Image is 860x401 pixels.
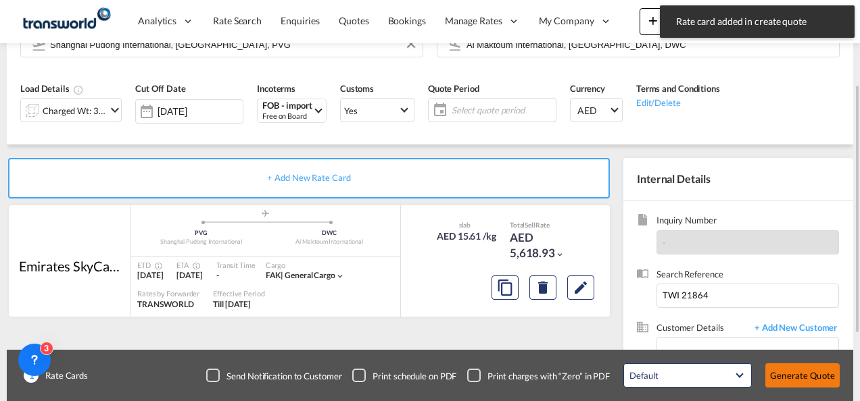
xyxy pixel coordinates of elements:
div: Rates by Forwarder [137,288,199,298]
button: Clear Input [401,34,421,54]
span: Manage Rates [445,14,502,28]
div: Effective Period [213,288,264,298]
span: Quote Period [428,83,479,94]
div: Charged Wt: 360.00 KG [43,101,106,120]
md-icon: icon-chevron-down [335,271,345,281]
md-checkbox: Checkbox No Ink [467,369,610,382]
span: Currency [570,83,605,94]
span: | [281,270,283,280]
md-input-container: Al Maktoum International, Jebel Ali, DWC [437,33,840,57]
div: AED 15.61 /kg [437,230,496,243]
span: Select quote period [452,104,552,116]
input: Search by Door/Airport [467,33,832,57]
span: TRANSWORLD [137,299,194,309]
div: Till 30 Sep 2025 [213,299,251,311]
div: Total Rate [510,220,577,230]
span: My Company [539,14,594,28]
md-icon: Estimated Time Of Departure [151,262,159,270]
md-select: Select Incoterms: FOB - import Free on Board [257,99,327,123]
div: PVG [137,229,266,238]
img: f753ae806dec11f0841701cdfdf085c0.png [20,6,112,36]
div: + Add New Rate Card [8,158,610,198]
span: [DATE] [176,270,202,280]
div: Print charges with “Zero” in PDF [487,370,610,382]
md-icon: assets/icons/custom/copyQuote.svg [497,279,513,296]
span: Analytics [138,14,176,28]
button: Copy [492,275,519,300]
div: Al Maktoum International [266,238,394,246]
span: FAK [266,270,285,280]
md-icon: Chargeable Weight [73,84,84,95]
span: Search Reference [656,268,839,284]
span: Customer Details [656,321,748,337]
div: FOB - import [262,101,312,111]
div: general cargo [266,270,335,282]
div: TRANSWORLD [137,299,199,311]
div: ETD [137,260,163,270]
span: Quotes [339,15,368,26]
md-icon: icon-calendar [429,102,445,118]
span: Rate Cards [39,369,88,381]
span: + Add New Customer [748,321,839,337]
md-icon: icon-plus 400-fg [645,12,661,28]
span: 1 [24,368,39,383]
span: Select quote period [448,101,556,119]
div: DWC [266,229,394,238]
button: Edit [567,275,594,300]
div: - [216,270,256,282]
div: Cargo [266,260,345,270]
span: Terms and Conditions [636,83,720,94]
span: Incoterms [257,83,295,94]
span: Enquiries [281,15,320,26]
span: + Add New Rate Card [267,172,350,183]
span: - [663,237,666,248]
div: Internal Details [623,158,853,200]
button: Generate Quote [765,363,840,387]
span: Cut Off Date [135,83,186,94]
span: AED [577,104,608,117]
div: ETA [176,260,202,270]
div: Charged Wt: 360.00 KGicon-chevron-down [20,98,122,122]
div: Print schedule on PDF [373,370,456,382]
md-icon: Estimated Time Of Arrival [189,262,197,270]
input: Enter Customer Details [663,338,838,368]
button: icon-plus 400-fgNewicon-chevron-down [640,8,701,35]
div: Send Notification to Customer [226,370,341,382]
button: Delete [529,275,556,300]
md-select: Select Currency: د.إ AEDUnited Arab Emirates Dirham [570,98,623,122]
input: Select [158,106,243,117]
md-input-container: Shanghai Pudong International, Shanghai, PVG [20,33,423,57]
div: Emirates SkyCargo [19,257,120,275]
div: AED 5,618.93 [510,230,577,262]
div: slab [433,220,496,230]
input: Search by Door/Airport [50,33,416,57]
span: Sell [525,221,535,229]
md-icon: icon-chevron-down [107,102,123,118]
span: [DATE] [137,270,163,280]
md-icon: assets/icons/custom/roll-o-plane.svg [258,210,274,217]
md-select: Select Customs: Yes [340,98,414,122]
div: Transit Time [216,260,256,270]
input: Enter search reference [656,284,839,308]
span: Rate Search [213,15,262,26]
md-checkbox: Checkbox No Ink [206,369,341,382]
span: New [645,15,696,26]
span: Rate card added in create quote [672,15,842,28]
span: Till [DATE] [213,299,251,309]
div: Yes [344,105,358,116]
span: Load Details [20,83,84,94]
md-checkbox: Checkbox No Ink [352,369,456,382]
div: Free on Board [262,111,312,121]
span: Inquiry Number [656,214,839,230]
div: Edit/Delete [636,95,720,109]
div: Shanghai Pudong International [137,238,266,246]
span: Customs [340,83,374,94]
div: Default [629,370,658,381]
span: Bookings [388,15,426,26]
md-icon: icon-chevron-down [555,250,565,259]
